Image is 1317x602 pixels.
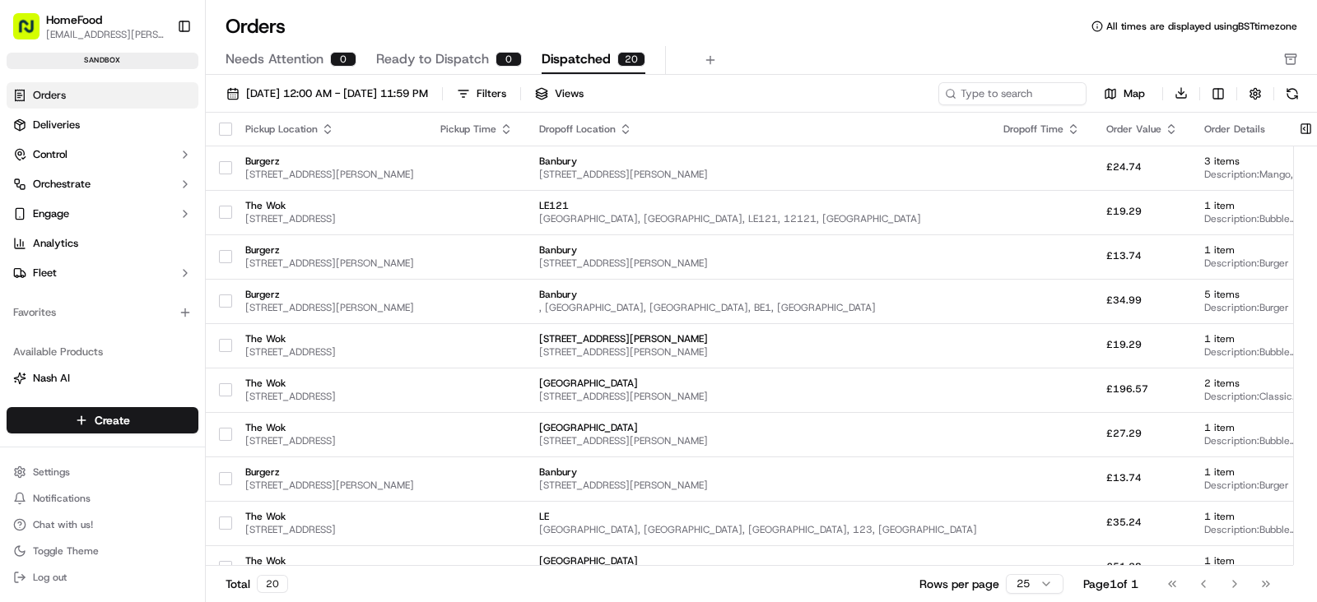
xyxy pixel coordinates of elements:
[245,377,414,390] span: The Wok
[1106,471,1142,484] span: £13.74
[539,465,977,479] span: Banbury
[477,86,506,101] div: Filters
[139,368,152,382] div: 💻
[46,28,164,41] button: [EMAIL_ADDRESS][PERSON_NAME][DOMAIN_NAME]
[1106,294,1142,307] span: £34.99
[245,212,414,225] span: [STREET_ADDRESS]
[539,434,977,447] span: [STREET_ADDRESS][PERSON_NAME]
[7,299,198,326] div: Favorites
[1204,434,1308,447] span: Description: Bubble Tea
[33,371,70,386] span: Nash AI
[245,288,414,301] span: Burgerz
[33,518,93,531] span: Chat with us!
[539,345,977,359] span: [STREET_ADDRESS][PERSON_NAME]
[1106,382,1148,396] span: £196.57
[7,513,198,536] button: Chat with us!
[555,86,584,101] span: Views
[255,210,300,229] button: See all
[35,156,64,186] img: 1724597045416-56b7ee45-8013-43a0-a6f9-03cb97ddad50
[33,177,91,192] span: Orchestrate
[7,141,198,168] button: Control
[16,156,46,186] img: 1736555255976-a54dd68f-1ca7-489b-9aae-adbdc363a1c4
[539,510,977,523] span: LE
[539,377,977,390] span: [GEOGRAPHIC_DATA]
[10,360,133,390] a: 📗Knowledge Base
[33,88,66,103] span: Orders
[245,199,414,212] span: The Wok
[137,254,142,267] span: •
[1204,288,1308,301] span: 5 items
[95,412,130,428] span: Create
[539,554,977,567] span: [GEOGRAPHIC_DATA]
[139,299,145,312] span: •
[1204,243,1308,257] span: 1 item
[528,82,591,105] button: Views
[16,238,43,265] img: Asif Zaman Khan
[7,230,198,257] a: Analytics
[7,365,198,391] button: Nash AI
[33,465,70,479] span: Settings
[1106,123,1178,136] div: Order Value
[7,461,198,484] button: Settings
[33,236,78,251] span: Analytics
[257,575,288,593] div: 20
[539,421,977,434] span: [GEOGRAPHIC_DATA]
[51,299,136,312] span: Klarizel Pensader
[539,479,977,492] span: [STREET_ADDRESS][PERSON_NAME]
[156,367,264,383] span: API Documentation
[1083,576,1138,592] div: Page 1 of 1
[539,523,977,536] span: [GEOGRAPHIC_DATA], [GEOGRAPHIC_DATA], [GEOGRAPHIC_DATA], 123, [GEOGRAPHIC_DATA]
[245,257,414,270] span: [STREET_ADDRESS][PERSON_NAME]
[539,332,977,345] span: [STREET_ADDRESS][PERSON_NAME]
[16,65,300,91] p: Welcome 👋
[245,390,414,403] span: [STREET_ADDRESS]
[33,299,46,313] img: 1736555255976-a54dd68f-1ca7-489b-9aae-adbdc363a1c4
[46,12,102,28] span: HomeFood
[245,332,414,345] span: The Wok
[1106,427,1142,440] span: £27.29
[226,13,286,39] h1: Orders
[164,407,199,419] span: Pylon
[1204,168,1308,181] span: Description: Mango, Burger
[1204,377,1308,390] span: 2 items
[539,155,977,168] span: Banbury
[7,260,198,286] button: Fleet
[245,123,414,136] div: Pickup Location
[245,243,414,257] span: Burgerz
[1204,479,1308,492] span: Description: Burger
[542,49,611,69] span: Dispatched
[43,105,296,123] input: Got a question? Start typing here...
[245,523,414,536] span: [STREET_ADDRESS]
[1106,516,1142,529] span: £35.24
[33,492,91,505] span: Notifications
[449,82,514,105] button: Filters
[146,254,179,267] span: [DATE]
[1204,123,1308,136] div: Order Details
[539,257,977,270] span: [STREET_ADDRESS][PERSON_NAME]
[245,510,414,523] span: The Wok
[539,390,977,403] span: [STREET_ADDRESS][PERSON_NAME]
[1003,123,1080,136] div: Dropoff Time
[74,156,270,173] div: Start new chat
[539,243,977,257] span: Banbury
[539,123,977,136] div: Dropoff Location
[1106,20,1297,33] span: All times are displayed using BST timezone
[33,255,46,268] img: 1736555255976-a54dd68f-1ca7-489b-9aae-adbdc363a1c4
[1204,554,1308,567] span: 1 item
[33,544,99,558] span: Toggle Theme
[1204,523,1308,536] span: Description: Bubble Tea Variants (1): 1. Tapioca pearls
[13,371,192,386] a: Nash AI
[7,171,198,197] button: Orchestrate
[7,566,198,589] button: Log out
[7,201,198,227] button: Engage
[245,155,414,168] span: Burgerz
[496,52,522,67] div: 0
[226,49,323,69] span: Needs Attention
[1204,212,1308,225] span: Description: Bubble Tea
[1106,205,1142,218] span: £19.29
[539,301,977,314] span: , [GEOGRAPHIC_DATA], [GEOGRAPHIC_DATA], BE1, [GEOGRAPHIC_DATA]
[245,345,414,359] span: [STREET_ADDRESS]
[148,299,182,312] span: [DATE]
[7,487,198,510] button: Notifications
